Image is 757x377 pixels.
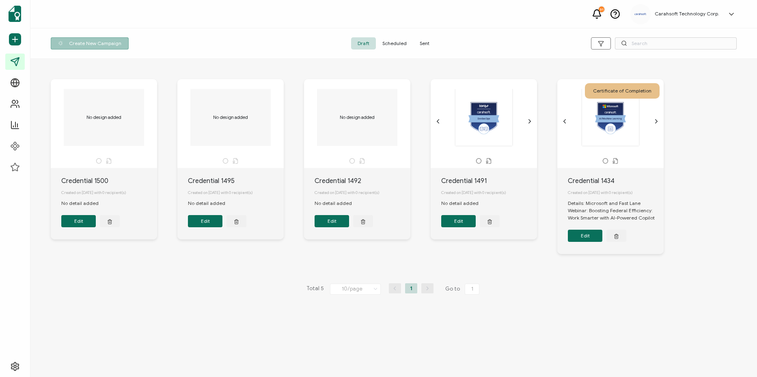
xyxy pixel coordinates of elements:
[315,200,360,207] div: No detail added
[441,200,487,207] div: No detail added
[188,176,284,186] div: Credential 1495
[61,176,157,186] div: Credential 1500
[526,118,533,125] ion-icon: chevron forward outline
[9,6,21,22] img: sertifier-logomark-colored.svg
[188,215,222,227] button: Edit
[716,338,757,377] iframe: Chat Widget
[568,176,664,186] div: Credential 1434
[376,37,413,50] span: Scheduled
[188,186,284,200] div: Created on [DATE] with 0 recipient(s)
[330,284,381,295] input: Select
[61,200,107,207] div: No detail added
[568,186,664,200] div: Created on [DATE] with 0 recipient(s)
[441,215,476,227] button: Edit
[61,215,96,227] button: Edit
[315,215,349,227] button: Edit
[634,13,647,15] img: a9ee5910-6a38-4b3f-8289-cffb42fa798b.svg
[188,200,233,207] div: No detail added
[315,176,410,186] div: Credential 1492
[441,186,537,200] div: Created on [DATE] with 0 recipient(s)
[653,118,660,125] ion-icon: chevron forward outline
[561,118,568,125] ion-icon: chevron back outline
[315,186,410,200] div: Created on [DATE] with 0 recipient(s)
[568,200,664,222] div: Details: Microsoft and Fast Lane Webinar: Boosting Federal Efficiency: Work Smarter with AI-Power...
[655,11,719,17] h5: Carahsoft Technology Corp.
[615,37,737,50] input: Search
[441,176,537,186] div: Credential 1491
[435,118,441,125] ion-icon: chevron back outline
[351,37,376,50] span: Draft
[413,37,436,50] span: Sent
[445,283,481,295] span: Go to
[568,230,602,242] button: Edit
[306,283,324,295] span: Total 5
[61,186,157,200] div: Created on [DATE] with 0 recipient(s)
[585,83,660,99] div: Certificate of Completion
[405,283,417,293] li: 1
[599,6,604,12] div: 31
